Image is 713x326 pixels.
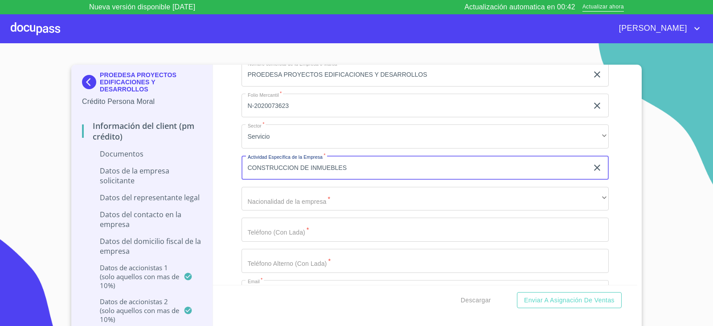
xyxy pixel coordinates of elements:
button: clear input [592,100,602,111]
p: Crédito Persona Moral [82,96,202,107]
p: Documentos [82,149,202,159]
p: Actualización automatica en 00:42 [464,2,575,12]
button: clear input [592,162,602,173]
p: Datos de la empresa solicitante [82,166,202,186]
p: Datos de accionistas 2 (solo aquellos con mas de 10%) [82,297,184,324]
span: Descargar [461,295,491,306]
div: Servicio [242,124,609,149]
button: account of current user [612,21,702,36]
img: Docupass spot blue [82,75,100,89]
p: Datos de accionistas 1 (solo aquellos con mas de 10%) [82,263,184,290]
p: PROEDESA PROYECTOS EDIFICACIONES Y DESARROLLOS [100,71,202,93]
button: clear input [592,69,602,80]
button: Enviar a Asignación de Ventas [517,292,622,309]
span: Actualizar ahora [582,3,624,12]
p: Datos del representante legal [82,193,202,202]
p: Información del Client (PM crédito) [82,120,202,142]
button: Descargar [457,292,495,309]
span: [PERSON_NAME] [612,21,692,36]
span: Enviar a Asignación de Ventas [524,295,615,306]
p: Datos del domicilio fiscal de la empresa [82,236,202,256]
p: Datos del contacto en la empresa [82,210,202,229]
p: Nueva versión disponible [DATE] [89,2,195,12]
div: ​ [242,187,609,211]
div: PROEDESA PROYECTOS EDIFICACIONES Y DESARROLLOS [82,71,202,96]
